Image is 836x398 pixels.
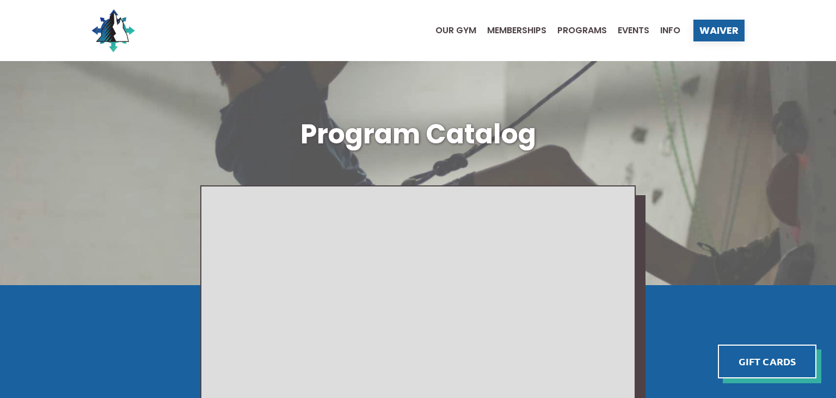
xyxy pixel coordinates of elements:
span: Waiver [699,26,739,35]
a: Waiver [693,20,745,41]
span: Info [660,26,680,35]
h1: Program Catalog [91,116,745,153]
span: Events [618,26,649,35]
a: Events [607,26,649,35]
span: Our Gym [435,26,476,35]
a: Our Gym [425,26,476,35]
a: Info [649,26,680,35]
span: Programs [557,26,607,35]
a: Memberships [476,26,546,35]
img: North Wall Logo [91,9,135,52]
span: Memberships [487,26,546,35]
a: Programs [546,26,607,35]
